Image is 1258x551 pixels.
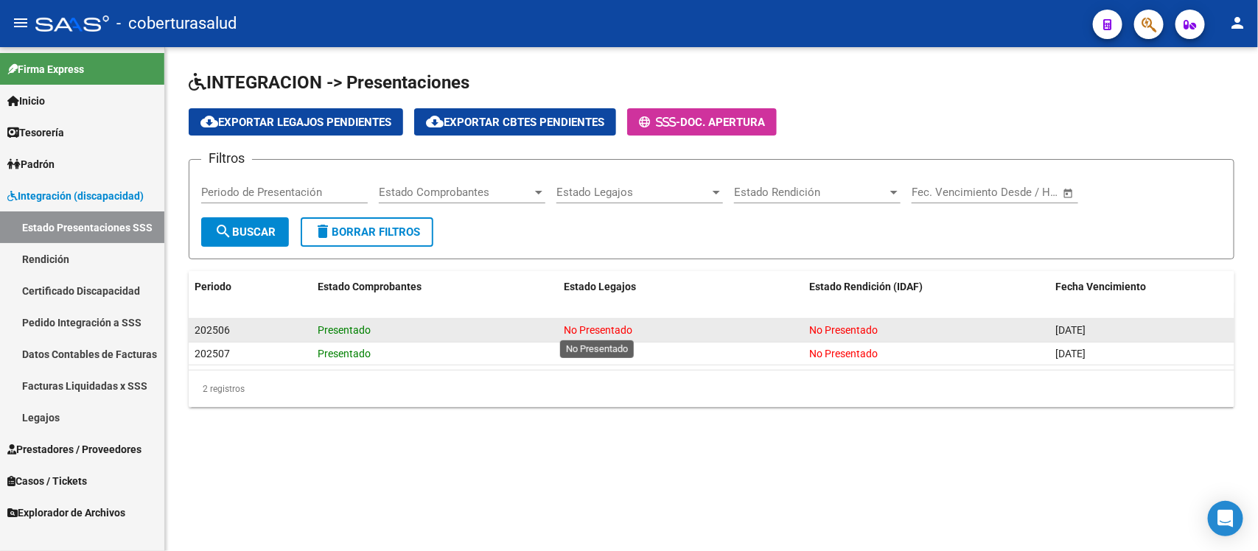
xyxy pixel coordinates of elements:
[314,225,420,239] span: Borrar Filtros
[810,281,923,292] span: Estado Rendición (IDAF)
[312,271,558,303] datatable-header-cell: Estado Comprobantes
[558,271,804,303] datatable-header-cell: Estado Legajos
[379,186,532,199] span: Estado Comprobantes
[810,324,878,336] span: No Presentado
[195,348,230,359] span: 202507
[116,7,237,40] span: - coberturasalud
[810,348,878,359] span: No Presentado
[627,108,777,136] button: -Doc. Apertura
[214,222,232,240] mat-icon: search
[414,108,616,136] button: Exportar Cbtes Pendientes
[985,186,1056,199] input: Fecha fin
[1056,281,1147,292] span: Fecha Vencimiento
[1060,185,1077,202] button: Open calendar
[564,324,632,336] span: No Presentado
[200,113,218,130] mat-icon: cloud_download
[201,148,252,169] h3: Filtros
[7,441,141,457] span: Prestadores / Proveedores
[7,61,84,77] span: Firma Express
[912,186,971,199] input: Fecha inicio
[804,271,1050,303] datatable-header-cell: Estado Rendición (IDAF)
[1208,501,1243,536] div: Open Intercom Messenger
[564,281,636,292] span: Estado Legajos
[301,217,433,247] button: Borrar Filtros
[201,217,289,247] button: Buscar
[318,281,422,292] span: Estado Comprobantes
[7,188,144,204] span: Integración (discapacidad)
[1229,14,1246,32] mat-icon: person
[200,116,391,129] span: Exportar Legajos Pendientes
[189,371,1234,407] div: 2 registros
[314,222,332,240] mat-icon: delete
[556,186,710,199] span: Estado Legajos
[214,225,276,239] span: Buscar
[189,271,312,303] datatable-header-cell: Periodo
[7,93,45,109] span: Inicio
[7,156,55,172] span: Padrón
[1056,348,1086,359] span: [DATE]
[7,505,125,521] span: Explorador de Archivos
[318,324,371,336] span: Presentado
[1050,271,1234,303] datatable-header-cell: Fecha Vencimiento
[195,324,230,336] span: 202506
[7,124,64,141] span: Tesorería
[189,108,403,136] button: Exportar Legajos Pendientes
[189,72,469,93] span: INTEGRACION -> Presentaciones
[734,186,887,199] span: Estado Rendición
[1056,324,1086,336] span: [DATE]
[12,14,29,32] mat-icon: menu
[7,473,87,489] span: Casos / Tickets
[426,116,604,129] span: Exportar Cbtes Pendientes
[564,348,617,359] span: Presentado
[195,281,231,292] span: Periodo
[680,116,765,129] span: Doc. Apertura
[639,116,680,129] span: -
[318,348,371,359] span: Presentado
[426,113,444,130] mat-icon: cloud_download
